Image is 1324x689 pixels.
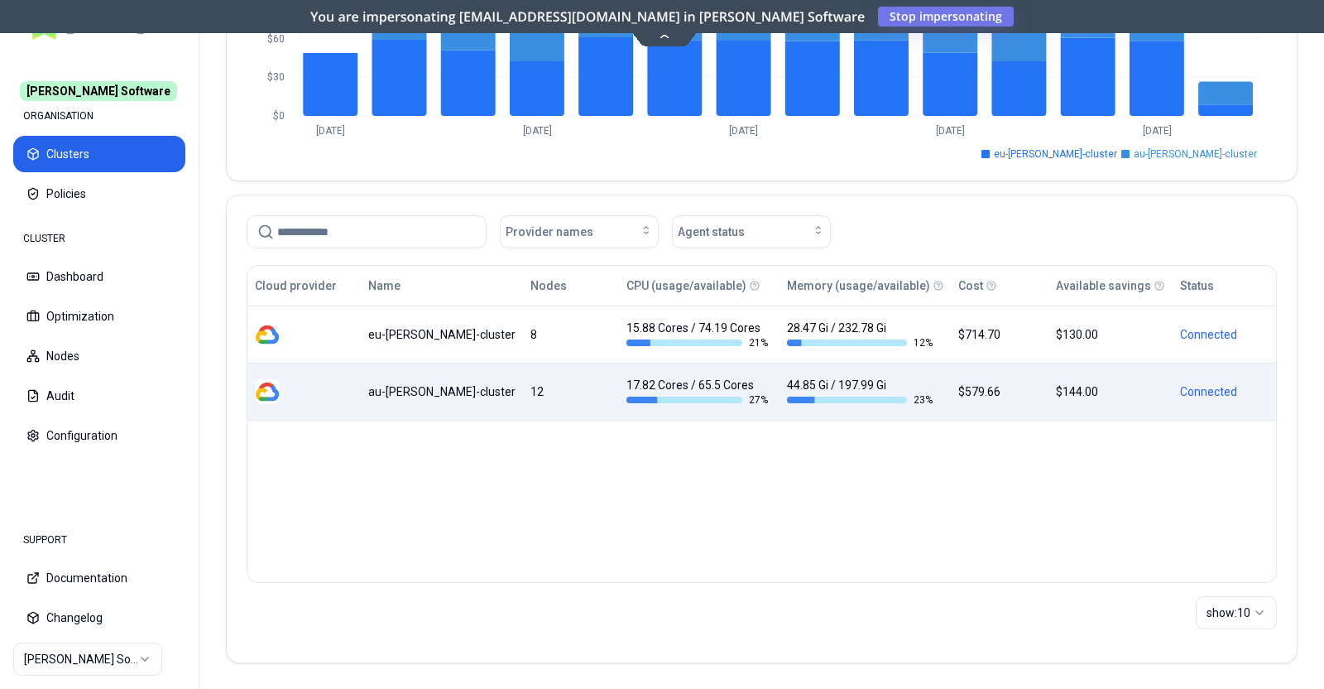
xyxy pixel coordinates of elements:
button: Dashboard [13,258,185,295]
span: Provider names [506,224,593,240]
button: Nodes [13,338,185,374]
div: Connected [1180,326,1269,343]
tspan: [DATE] [1143,125,1172,137]
div: Status [1180,277,1214,294]
span: Agent status [678,224,745,240]
div: au-rex-cluster [368,383,516,400]
div: $714.70 [958,326,1041,343]
button: Clusters [13,136,185,172]
button: Available savings [1056,269,1151,302]
button: Nodes [530,269,567,302]
tspan: [DATE] [523,125,552,137]
button: Provider names [500,215,659,248]
button: CPU (usage/available) [626,269,746,302]
div: $130.00 [1056,326,1165,343]
button: Memory (usage/available) [787,269,930,302]
button: Changelog [13,600,185,636]
tspan: [DATE] [729,125,758,137]
tspan: [DATE] [316,125,345,137]
div: 21 % [626,336,772,349]
button: Agent status [672,215,831,248]
img: gcp [255,379,280,404]
button: Cost [958,269,983,302]
div: 23 % [787,393,933,407]
img: gcp [255,322,280,347]
div: $144.00 [1056,383,1165,400]
div: eu-rex-cluster [368,326,516,343]
span: au-[PERSON_NAME]-cluster [1134,147,1257,161]
span: eu-[PERSON_NAME]-cluster [994,147,1117,161]
button: Optimization [13,298,185,335]
button: Policies [13,176,185,212]
tspan: $0 [273,110,285,122]
button: Configuration [13,417,185,454]
div: 12 [530,383,612,400]
button: Name [368,269,401,302]
div: 8 [530,326,612,343]
tspan: [DATE] [936,125,965,137]
button: Cloud provider [255,269,337,302]
div: 15.88 Cores / 74.19 Cores [626,320,772,349]
div: Connected [1180,383,1269,400]
div: 17.82 Cores / 65.5 Cores [626,377,772,407]
div: CLUSTER [13,222,185,255]
div: 28.47 Gi / 232.78 Gi [787,320,933,349]
tspan: $30 [267,71,285,83]
div: 44.85 Gi / 197.99 Gi [787,377,933,407]
button: Audit [13,378,185,414]
span: [PERSON_NAME] Software [20,81,177,101]
div: 12 % [787,336,933,349]
div: ORGANISATION [13,99,185,132]
button: Documentation [13,560,185,596]
div: 27 % [626,393,772,407]
tspan: $60 [267,33,285,45]
div: $579.66 [958,383,1041,400]
div: SUPPORT [13,523,185,556]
